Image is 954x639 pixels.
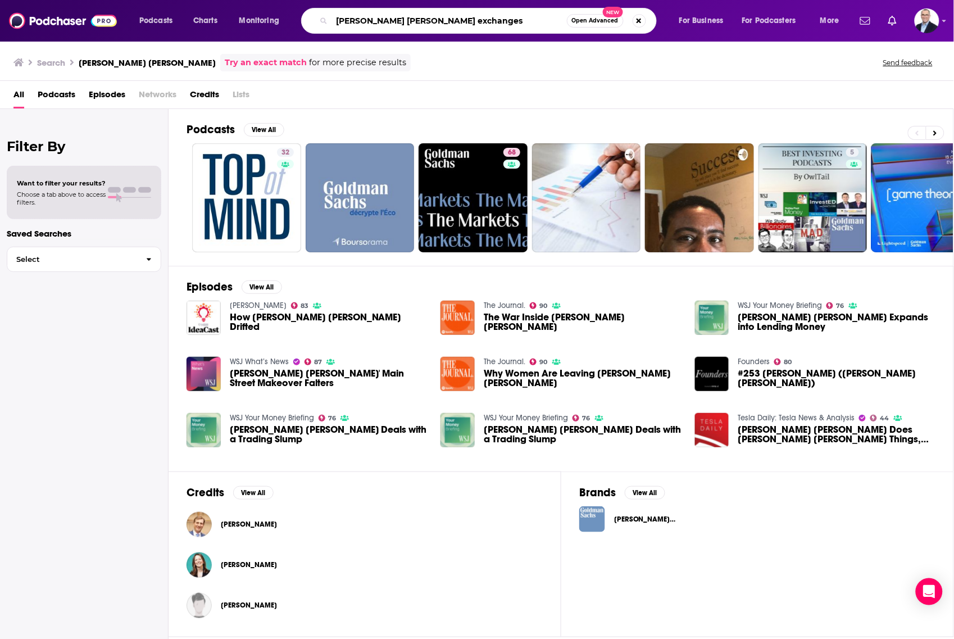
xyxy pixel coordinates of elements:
button: View All [244,123,284,137]
a: Goldman Sachs Deals with a Trading Slump [484,425,682,444]
a: Founders [738,357,770,366]
a: 87 [305,359,322,365]
input: Search podcasts, credits, & more... [332,12,567,30]
img: Goldman Sachs logo [579,506,605,532]
span: Logged in as dale.legaspi [915,8,939,33]
a: Goldman Sachs Deals with a Trading Slump [230,425,428,444]
a: 76 [319,415,337,422]
a: Daniel S. Goldman [221,520,277,529]
a: Podcasts [38,85,75,108]
img: #253 Henry Goldman (Goldman Sachs) [695,357,729,391]
span: #253 [PERSON_NAME] ([PERSON_NAME] [PERSON_NAME]) [738,369,935,388]
a: HBR IdeaCast [230,301,287,310]
span: [PERSON_NAME] [PERSON_NAME] Expands into Lending Money [738,312,935,332]
span: Monitoring [239,13,279,29]
a: 68 [503,148,520,157]
span: [PERSON_NAME] [221,520,277,529]
a: 32 [192,143,301,252]
span: Want to filter your results? [17,179,106,187]
h2: Credits [187,486,224,500]
a: Show notifications dropdown [884,11,901,30]
a: #253 Henry Goldman (Goldman Sachs) [738,369,935,388]
span: 83 [301,303,308,309]
span: [PERSON_NAME] [221,560,277,569]
img: The War Inside Goldman Sachs [440,301,475,335]
a: 76 [573,415,590,422]
a: WSJ Your Money Briefing [484,413,568,423]
img: Why Women Are Leaving Goldman Sachs [440,357,475,391]
h2: Episodes [187,280,233,294]
a: Chris Hussey [221,601,277,610]
a: The Journal. [484,301,525,310]
a: WSJ What’s News [230,357,289,366]
span: 76 [837,303,844,309]
span: How [PERSON_NAME] [PERSON_NAME] Drifted [230,312,428,332]
img: Goldman Sachs Does Goldman Sachs Things, Waymo/Renault/Nissan (06.20.19) [695,413,729,447]
a: 44 [870,415,889,422]
button: View All [233,486,274,500]
a: Chris Hussey [187,593,212,618]
img: Goldman Sachs Expands into Lending Money [695,301,729,335]
a: Episodes [89,85,125,108]
span: All [13,85,24,108]
div: Search podcasts, credits, & more... [312,8,667,34]
a: Show notifications dropdown [856,11,875,30]
a: The War Inside Goldman Sachs [484,312,682,332]
button: open menu [131,12,187,30]
a: CreditsView All [187,486,274,500]
span: For Podcasters [742,13,796,29]
span: 32 [281,147,289,158]
a: Goldman Sachs Does Goldman Sachs Things, Waymo/Renault/Nissan (06.20.19) [738,425,935,444]
a: WSJ Your Money Briefing [230,413,314,423]
a: How Goldman Sachs Drifted [230,312,428,332]
button: open menu [231,12,294,30]
button: Send feedback [880,58,936,67]
span: 90 [540,303,548,309]
span: New [603,7,623,17]
button: open menu [735,12,812,30]
a: EpisodesView All [187,280,282,294]
a: 83 [291,302,309,309]
span: [PERSON_NAME] [PERSON_NAME] Deals with a Trading Slump [484,425,682,444]
span: For Business [679,13,724,29]
a: Try an exact match [225,56,307,69]
span: 80 [784,360,792,365]
h2: Brands [579,486,616,500]
img: Goldman Sachs Deals with a Trading Slump [440,413,475,447]
a: Credits [190,85,219,108]
a: Goldman Sachs Expands into Lending Money [738,312,935,332]
img: Goldman Sachs' Main Street Makeover Falters [187,357,221,391]
h3: [PERSON_NAME] [PERSON_NAME] [79,57,216,68]
span: More [820,13,839,29]
a: 68 [419,143,528,252]
button: Open AdvancedNew [567,14,624,28]
a: 5 [846,148,859,157]
img: How Goldman Sachs Drifted [187,301,221,335]
a: Goldman Sachs Deals with a Trading Slump [187,413,221,447]
a: Goldman Sachs' Main Street Makeover Falters [230,369,428,388]
a: 90 [530,302,548,309]
a: Daniel S. Goldman [187,512,212,537]
button: open menu [812,12,853,30]
span: Open Advanced [572,18,619,24]
a: 90 [530,359,548,365]
span: Choose a tab above to access filters. [17,191,106,206]
button: open menu [671,12,738,30]
div: Open Intercom Messenger [916,578,943,605]
span: [PERSON_NAME] [PERSON_NAME] Does [PERSON_NAME] [PERSON_NAME] Things, Waymo/Renault/Nissan ([DATE]) [738,425,935,444]
span: The War Inside [PERSON_NAME] [PERSON_NAME] [484,312,682,332]
a: WSJ Your Money Briefing [738,301,822,310]
span: 87 [314,360,322,365]
span: Charts [193,13,217,29]
h2: Filter By [7,138,161,155]
span: [PERSON_NAME] [PERSON_NAME]' Main Street Makeover Falters [230,369,428,388]
img: Podchaser - Follow, Share and Rate Podcasts [9,10,117,31]
span: 5 [851,147,855,158]
img: Betsy Gorton [187,552,212,578]
span: [PERSON_NAME] [PERSON_NAME] [614,515,680,524]
h3: Search [37,57,65,68]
